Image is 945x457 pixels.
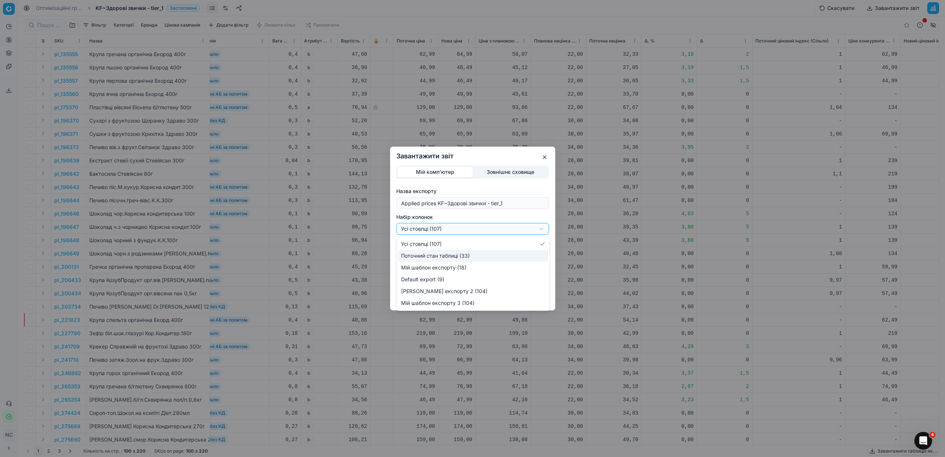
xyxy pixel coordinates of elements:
span: Мій шаблон експорту 3 (104) [401,299,475,307]
span: Default export (9) [401,276,444,283]
span: Мій шаблон експорту (18) [401,264,466,271]
span: Усі стовпці (107) [401,240,442,248]
span: Поточний стан таблиці (33) [401,252,470,260]
span: [PERSON_NAME] експорту 2 (104) [401,288,487,295]
span: 4 [930,432,935,438]
iframe: Intercom live chat [914,432,932,450]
